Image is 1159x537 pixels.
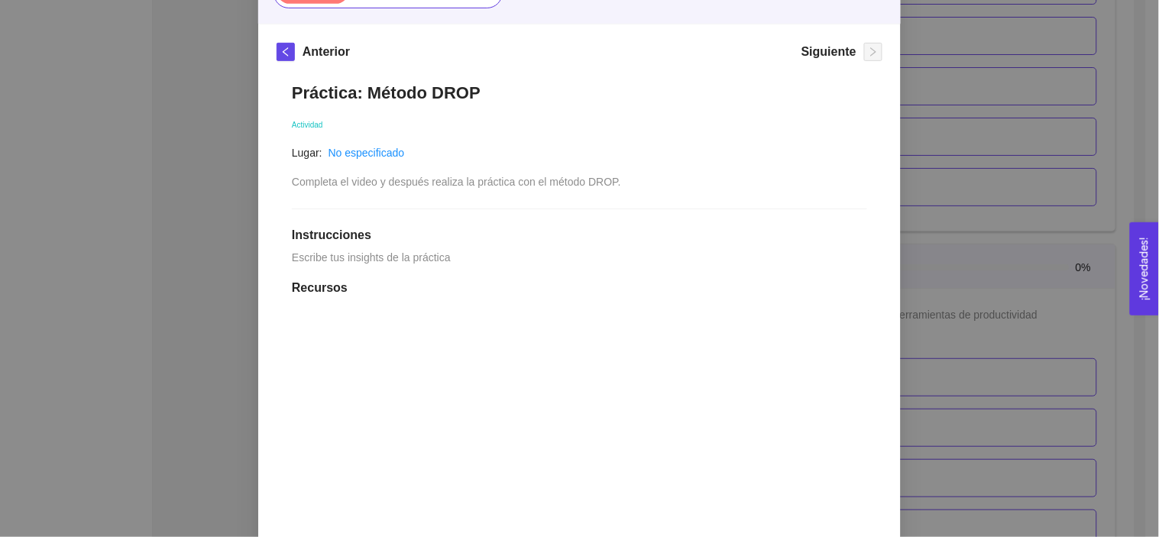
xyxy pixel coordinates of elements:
article: Lugar: [292,144,322,161]
button: left [277,43,295,61]
button: Open Feedback Widget [1130,222,1159,315]
span: left [277,47,294,57]
span: Completa el video y después realiza la práctica con el método DROP. [292,176,621,188]
h5: Siguiente [801,43,856,61]
button: right [864,43,882,61]
h1: Recursos [292,280,867,296]
span: Escribe tus insights de la práctica [292,251,451,264]
h1: Instrucciones [292,228,867,243]
span: Actividad [292,121,323,129]
h5: Anterior [303,43,350,61]
a: No especificado [329,147,405,159]
h1: Práctica: Método DROP [292,82,867,103]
